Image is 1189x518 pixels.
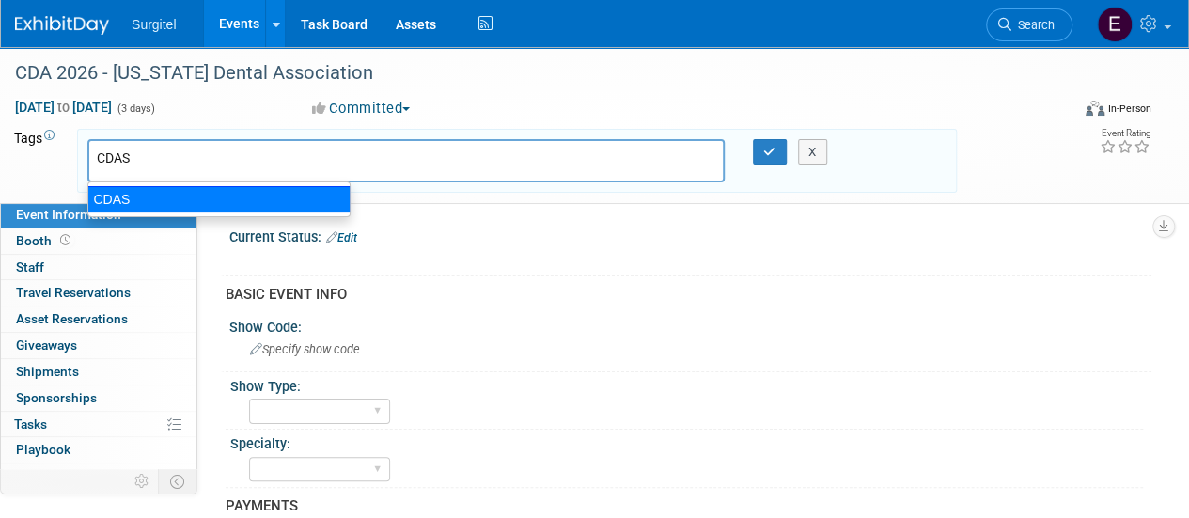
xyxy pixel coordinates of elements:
[1,385,196,411] a: Sponsorships
[8,56,1055,90] div: CDA 2026 - [US_STATE] Dental Association
[16,364,79,379] span: Shipments
[1086,101,1104,116] img: Format-Inperson.png
[55,100,72,115] span: to
[226,496,1137,516] div: PAYMENTS
[1,255,196,280] a: Staff
[1,306,196,332] a: Asset Reservations
[230,372,1143,396] div: Show Type:
[16,259,44,275] span: Staff
[97,149,360,167] input: Type tag and hit enter
[1,280,196,306] a: Travel Reservations
[87,186,351,212] div: CDAS
[305,99,417,118] button: Committed
[250,342,360,356] span: Specify show code
[1,202,196,228] a: Event Information
[1100,129,1150,138] div: Event Rating
[16,390,97,405] span: Sponsorships
[16,337,77,353] span: Giveaways
[132,17,176,32] span: Surgitel
[986,8,1072,41] a: Search
[16,207,121,222] span: Event Information
[16,233,74,248] span: Booth
[1,412,196,437] a: Tasks
[226,285,1137,305] div: BASIC EVENT INFO
[1,463,196,489] a: Misc. Expenses & Credits
[230,430,1143,453] div: Specialty:
[16,468,163,483] span: Misc. Expenses & Credits
[14,99,113,116] span: [DATE] [DATE]
[1,359,196,385] a: Shipments
[56,233,74,247] span: Booth not reserved yet
[985,98,1151,126] div: Event Format
[16,285,131,300] span: Travel Reservations
[1097,7,1133,42] img: Event Coordinator
[1,228,196,254] a: Booth
[14,416,47,432] span: Tasks
[15,16,109,35] img: ExhibitDay
[16,311,128,326] span: Asset Reservations
[159,469,197,494] td: Toggle Event Tabs
[1,333,196,358] a: Giveaways
[798,139,827,165] button: X
[126,469,159,494] td: Personalize Event Tab Strip
[326,231,357,244] a: Edit
[14,129,60,193] td: Tags
[116,102,155,115] span: (3 days)
[1,437,196,463] a: Playbook
[1011,18,1055,32] span: Search
[1107,102,1151,116] div: In-Person
[229,223,1151,247] div: Current Status:
[229,313,1151,337] div: Show Code:
[16,442,70,457] span: Playbook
